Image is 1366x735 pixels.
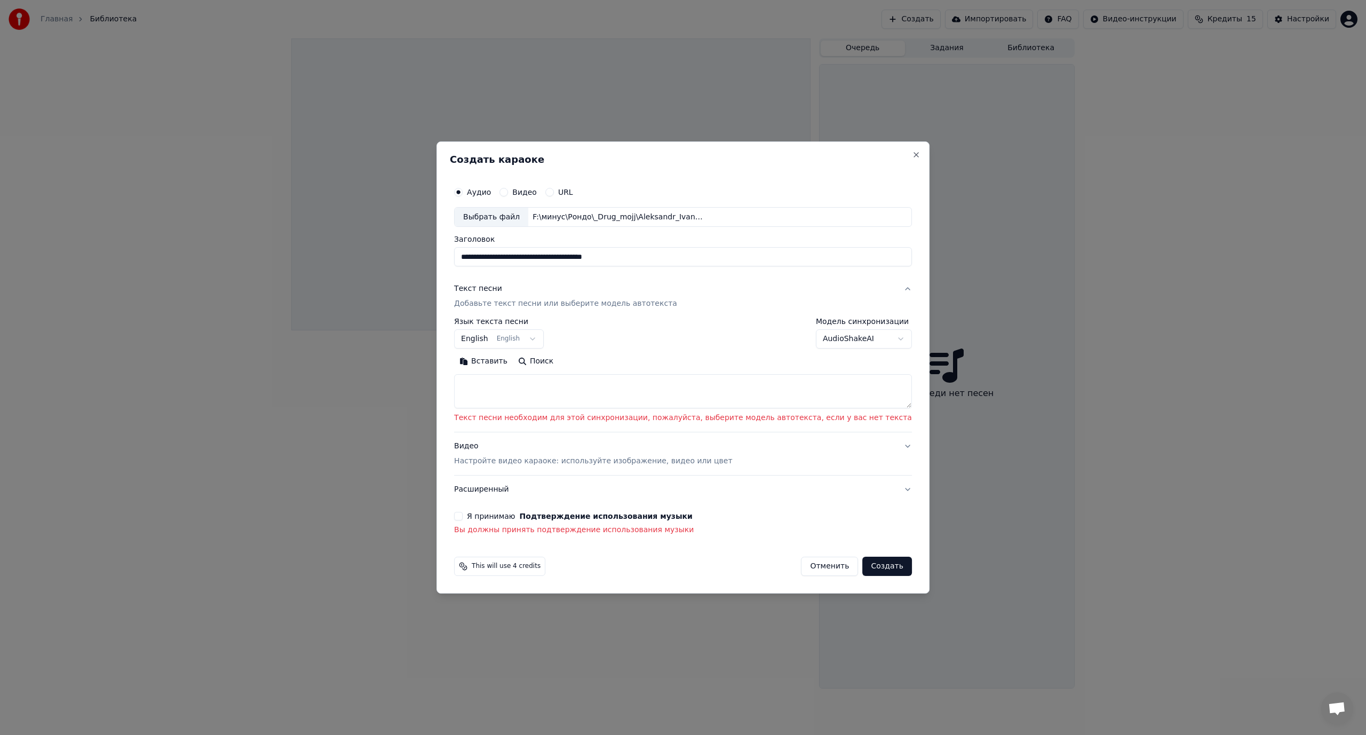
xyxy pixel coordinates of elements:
[454,456,732,467] p: Настройте видео караоке: используйте изображение, видео или цвет
[513,353,559,370] button: Поиск
[512,188,537,196] label: Видео
[862,557,911,576] button: Создать
[454,525,912,535] p: Вы должны принять подтверждение использования музыки
[558,188,573,196] label: URL
[454,318,544,326] label: Язык текста песни
[520,512,693,520] button: Я принимаю
[454,275,912,318] button: Текст песниДобавьте текст песни или выберите модель автотекста
[454,299,677,310] p: Добавьте текст песни или выберите модель автотекста
[454,476,912,503] button: Расширенный
[801,557,858,576] button: Отменить
[528,212,710,223] div: F:\минус\Рондо\_Drug_mojj\Aleksandr_Ivanov_-_Drug_mojj_72832147 [music].mp3
[454,441,732,467] div: Видео
[450,155,916,164] h2: Создать караоке
[455,208,528,227] div: Выбрать файл
[816,318,912,326] label: Модель синхронизации
[454,353,513,370] button: Вставить
[454,284,502,295] div: Текст песни
[454,433,912,476] button: ВидеоНастройте видео караоке: используйте изображение, видео или цвет
[454,236,912,243] label: Заголовок
[454,413,912,424] p: Текст песни необходим для этой синхронизации, пожалуйста, выберите модель автотекста, если у вас ...
[467,188,491,196] label: Аудио
[472,562,541,571] span: This will use 4 credits
[467,512,693,520] label: Я принимаю
[454,318,912,432] div: Текст песниДобавьте текст песни или выберите модель автотекста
